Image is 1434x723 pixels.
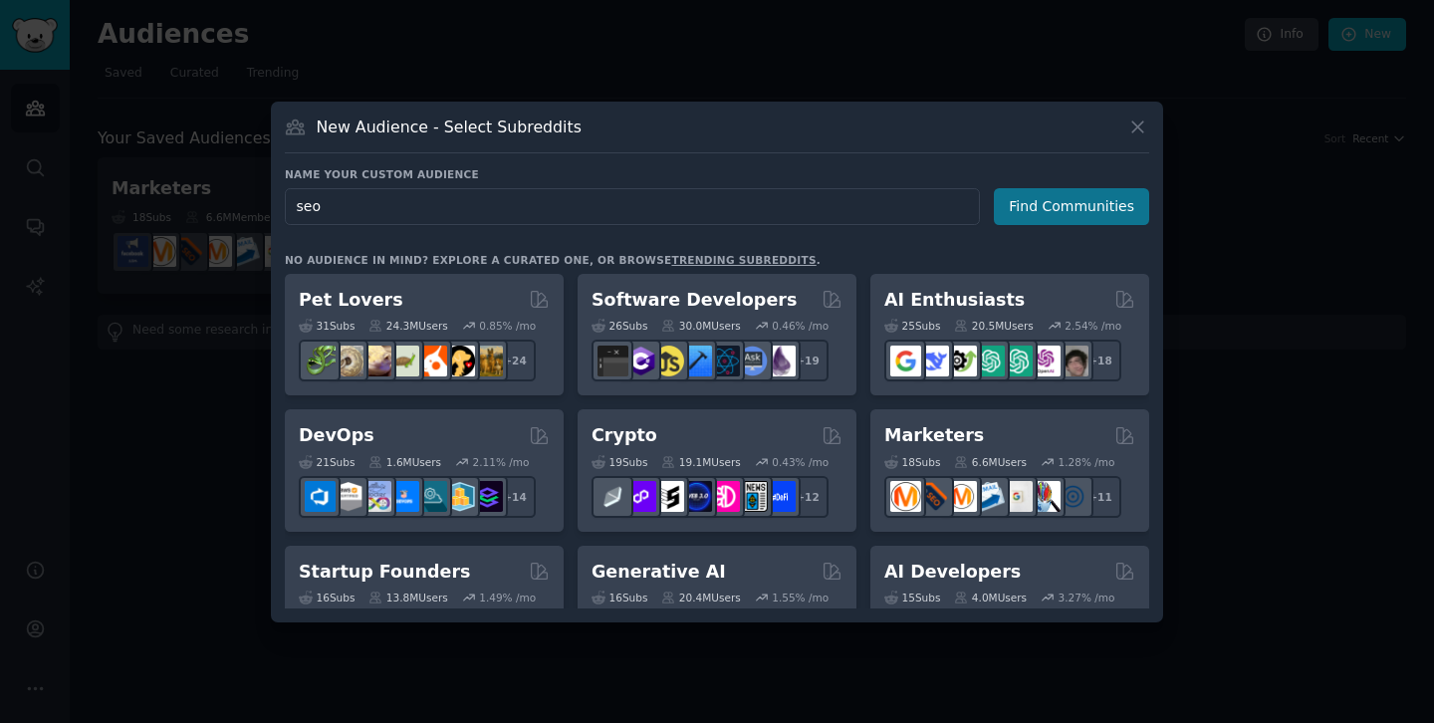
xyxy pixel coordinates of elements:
[592,423,657,448] h2: Crypto
[787,340,829,381] div: + 19
[592,560,726,585] h2: Generative AI
[388,481,419,512] img: DevOpsLinks
[299,288,403,313] h2: Pet Lovers
[946,346,977,376] img: AItoolsCatalog
[479,319,536,333] div: 0.85 % /mo
[884,591,940,604] div: 15 Sub s
[473,455,530,469] div: 2.11 % /mo
[472,481,503,512] img: PlatformEngineers
[625,346,656,376] img: csharp
[946,481,977,512] img: AskMarketing
[305,346,336,376] img: herpetology
[416,346,447,376] img: cockatiel
[368,591,447,604] div: 13.8M Users
[285,253,821,267] div: No audience in mind? Explore a curated one, or browse .
[299,319,355,333] div: 31 Sub s
[299,423,374,448] h2: DevOps
[416,481,447,512] img: platformengineering
[1058,346,1088,376] img: ArtificalIntelligence
[884,288,1025,313] h2: AI Enthusiasts
[444,481,475,512] img: aws_cdk
[772,319,829,333] div: 0.46 % /mo
[787,476,829,518] div: + 12
[317,117,582,137] h3: New Audience - Select Subreddits
[479,591,536,604] div: 1.49 % /mo
[360,481,391,512] img: Docker_DevOps
[360,346,391,376] img: leopardgeckos
[954,319,1033,333] div: 20.5M Users
[1079,476,1121,518] div: + 11
[597,481,628,512] img: ethfinance
[1059,455,1115,469] div: 1.28 % /mo
[333,481,363,512] img: AWS_Certified_Experts
[884,319,940,333] div: 25 Sub s
[299,560,470,585] h2: Startup Founders
[472,346,503,376] img: dogbreed
[765,481,796,512] img: defi_
[597,346,628,376] img: software
[661,591,740,604] div: 20.4M Users
[765,346,796,376] img: elixir
[671,254,816,266] a: trending subreddits
[954,591,1027,604] div: 4.0M Users
[388,346,419,376] img: turtle
[305,481,336,512] img: azuredevops
[737,481,768,512] img: CryptoNews
[974,481,1005,512] img: Emailmarketing
[653,346,684,376] img: learnjavascript
[1002,481,1033,512] img: googleads
[661,455,740,469] div: 19.1M Users
[918,481,949,512] img: bigseo
[1030,481,1061,512] img: MarketingResearch
[772,591,829,604] div: 1.55 % /mo
[681,481,712,512] img: web3
[890,481,921,512] img: content_marketing
[592,288,797,313] h2: Software Developers
[772,455,829,469] div: 0.43 % /mo
[1079,340,1121,381] div: + 18
[368,455,441,469] div: 1.6M Users
[299,591,355,604] div: 16 Sub s
[884,423,984,448] h2: Marketers
[592,455,647,469] div: 19 Sub s
[1002,346,1033,376] img: chatgpt_prompts_
[954,455,1027,469] div: 6.6M Users
[661,319,740,333] div: 30.0M Users
[285,188,980,225] input: Pick a short name, like "Digital Marketers" or "Movie-Goers"
[1058,481,1088,512] img: OnlineMarketing
[709,346,740,376] img: reactnative
[653,481,684,512] img: ethstaker
[1065,319,1121,333] div: 2.54 % /mo
[884,455,940,469] div: 18 Sub s
[709,481,740,512] img: defiblockchain
[890,346,921,376] img: GoogleGeminiAI
[444,346,475,376] img: PetAdvice
[1030,346,1061,376] img: OpenAIDev
[285,167,1149,181] h3: Name your custom audience
[592,319,647,333] div: 26 Sub s
[299,455,355,469] div: 21 Sub s
[333,346,363,376] img: ballpython
[625,481,656,512] img: 0xPolygon
[681,346,712,376] img: iOSProgramming
[918,346,949,376] img: DeepSeek
[737,346,768,376] img: AskComputerScience
[994,188,1149,225] button: Find Communities
[884,560,1021,585] h2: AI Developers
[494,340,536,381] div: + 24
[974,346,1005,376] img: chatgpt_promptDesign
[592,591,647,604] div: 16 Sub s
[1059,591,1115,604] div: 3.27 % /mo
[368,319,447,333] div: 24.3M Users
[494,476,536,518] div: + 14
